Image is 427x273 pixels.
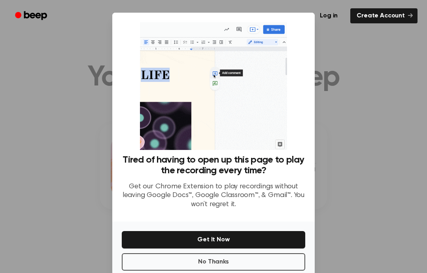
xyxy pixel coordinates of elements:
[350,8,418,23] a: Create Account
[122,155,305,176] h3: Tired of having to open up this page to play the recording every time?
[140,22,287,150] img: Beep extension in action
[312,7,346,25] a: Log in
[122,182,305,209] p: Get our Chrome Extension to play recordings without leaving Google Docs™, Google Classroom™, & Gm...
[122,253,305,271] button: No Thanks
[9,8,54,24] a: Beep
[122,231,305,248] button: Get It Now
